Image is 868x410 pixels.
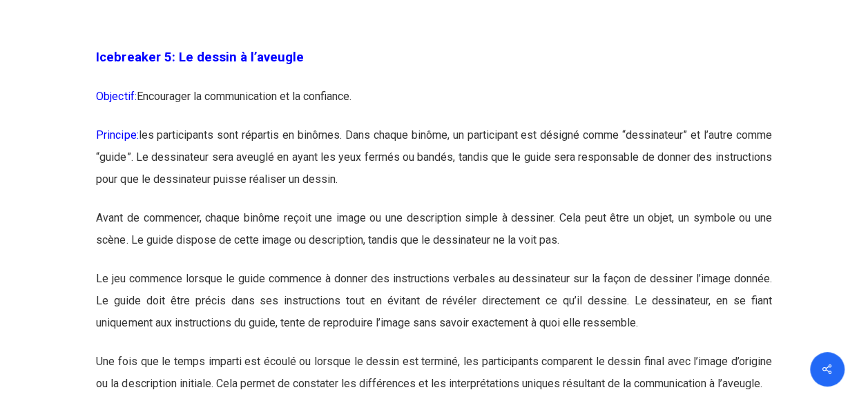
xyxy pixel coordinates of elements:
p: Avant de commencer, chaque binôme reçoit une image ou une description simple à dessiner. Cela peu... [96,207,771,268]
span: Icebreaker 5: Le dessin à l’aveugle [96,50,303,65]
p: les participants sont répartis en binômes. Dans chaque binôme, un participant est désigné comme “... [96,124,771,207]
p: Le jeu commence lorsque le guide commence à donner des instructions verbales au dessinateur sur l... [96,268,771,351]
span: Principe: [96,128,138,141]
span: Objectif: [96,90,136,103]
p: Encourager la communication et la confiance. [96,86,771,124]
